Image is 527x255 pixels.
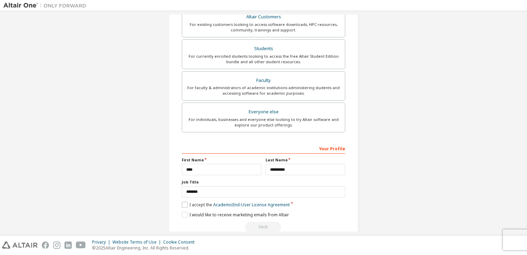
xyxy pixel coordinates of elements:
[2,242,38,249] img: altair_logo.svg
[3,2,90,9] img: Altair One
[163,239,199,245] div: Cookie Consent
[266,157,345,163] label: Last Name
[64,242,72,249] img: linkedin.svg
[182,143,345,154] div: Your Profile
[182,202,290,208] label: I accept the
[213,202,290,208] a: Academic End-User License Agreement
[186,54,341,65] div: For currently enrolled students looking to access the free Altair Student Edition bundle and all ...
[182,157,261,163] label: First Name
[42,242,49,249] img: facebook.svg
[186,22,341,33] div: For existing customers looking to access software downloads, HPC resources, community, trainings ...
[182,212,289,218] label: I would like to receive marketing emails from Altair
[186,44,341,54] div: Students
[186,12,341,22] div: Altair Customers
[186,117,341,128] div: For individuals, businesses and everyone else looking to try Altair software and explore our prod...
[53,242,60,249] img: instagram.svg
[182,222,345,232] div: Email already exists
[186,85,341,96] div: For faculty & administrators of academic institutions administering students and accessing softwa...
[92,245,199,251] p: © 2025 Altair Engineering, Inc. All Rights Reserved.
[186,107,341,117] div: Everyone else
[112,239,163,245] div: Website Terms of Use
[76,242,86,249] img: youtube.svg
[92,239,112,245] div: Privacy
[186,76,341,85] div: Faculty
[182,179,345,185] label: Job Title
